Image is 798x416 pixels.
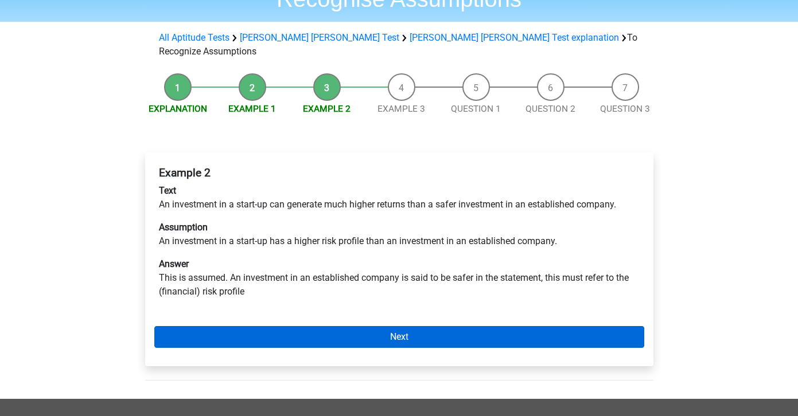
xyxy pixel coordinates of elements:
[600,104,650,114] a: Question 3
[159,257,640,299] p: This is assumed. An investment in an established company is said to be safer in the statement, th...
[377,104,425,114] a: Example 3
[159,184,640,211] p: An investment in a start-up can generate much higher returns than a safer investment in an establ...
[159,222,208,233] b: Assumption
[159,32,229,43] a: All Aptitude Tests
[159,166,211,179] b: Example 2
[303,104,351,114] a: Example 2
[159,258,189,269] b: Answer
[149,104,207,114] a: Explanation
[410,32,619,43] a: [PERSON_NAME] [PERSON_NAME] Test explanation
[159,185,176,196] b: Text
[154,31,644,58] div: To Recognize Assumptions
[451,104,501,114] a: Question 1
[159,221,640,248] p: An investment in a start-up has a higher risk profile than an investment in an established company.
[154,326,644,348] a: Next
[228,104,276,114] a: Example 1
[240,32,399,43] a: [PERSON_NAME] [PERSON_NAME] Test
[525,104,575,114] a: Question 2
